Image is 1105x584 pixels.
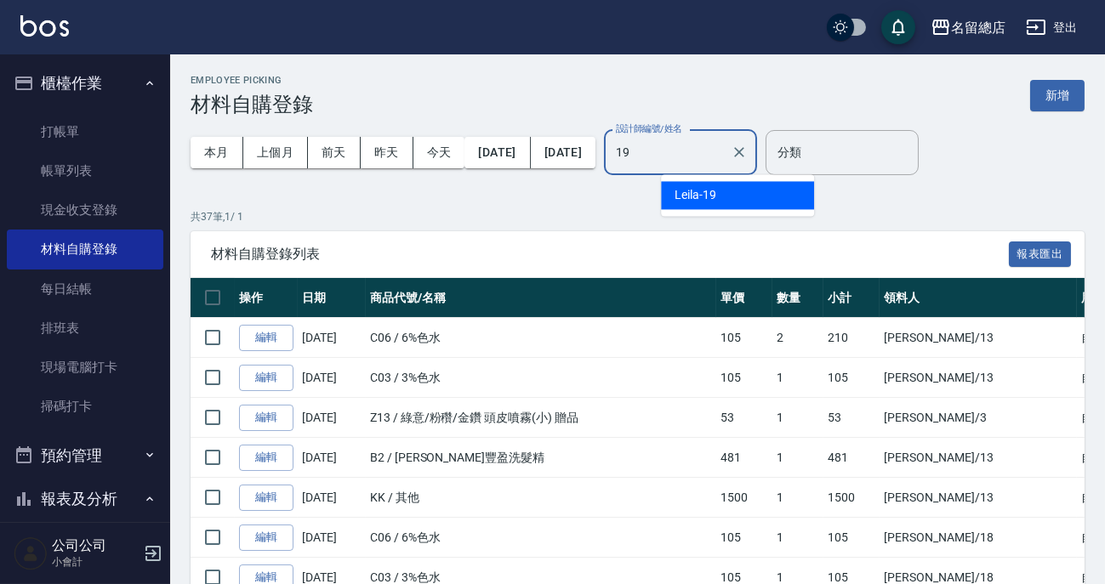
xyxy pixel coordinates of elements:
td: [DATE] [298,478,366,518]
th: 數量 [772,278,823,318]
td: 481 [823,438,880,478]
label: 設計師編號/姓名 [616,122,682,135]
td: 53 [716,398,772,438]
button: 新增 [1030,80,1085,111]
th: 單價 [716,278,772,318]
button: 前天 [308,137,361,168]
h3: 材料自購登錄 [191,93,313,116]
td: [PERSON_NAME] /13 [880,478,1077,518]
p: 共 37 筆, 1 / 1 [191,209,1085,224]
img: Person [14,536,48,570]
td: 2 [772,318,823,358]
a: 掃碼打卡 [7,387,163,426]
span: Leila -19 [675,186,716,204]
td: 53 [823,398,880,438]
a: 編輯 [239,485,293,511]
a: 材料自購登錄 [7,230,163,269]
td: 105 [716,358,772,398]
div: 名留總店 [951,17,1005,38]
button: 名留總店 [924,10,1012,45]
h5: 公司公司 [52,537,139,554]
td: Z13 / 綠意/粉穳/金鑽 頭皮噴霧(小) 贈品 [366,398,716,438]
button: Clear [727,140,751,164]
button: save [881,10,915,44]
td: [PERSON_NAME] /18 [880,518,1077,558]
td: 1 [772,358,823,398]
td: [DATE] [298,518,366,558]
td: 1500 [716,478,772,518]
a: 編輯 [239,445,293,471]
button: [DATE] [464,137,530,168]
a: 編輯 [239,365,293,391]
a: 現金收支登錄 [7,190,163,230]
td: C06 / 6%色水 [366,518,716,558]
button: 報表匯出 [1009,241,1072,268]
td: [DATE] [298,358,366,398]
button: 上個月 [243,137,308,168]
span: 材料自購登錄列表 [211,246,1009,263]
td: [PERSON_NAME] /13 [880,438,1077,478]
td: [DATE] [298,318,366,358]
td: C03 / 3%色水 [366,358,716,398]
a: 打帳單 [7,112,163,151]
a: 編輯 [239,524,293,551]
td: [PERSON_NAME] /3 [880,398,1077,438]
td: [DATE] [298,398,366,438]
a: 每日結帳 [7,269,163,309]
th: 日期 [298,278,366,318]
td: [PERSON_NAME] /13 [880,358,1077,398]
td: B2 / [PERSON_NAME]豐盈洗髮精 [366,438,716,478]
td: 1 [772,518,823,558]
td: 105 [823,518,880,558]
button: 今天 [413,137,465,168]
button: 昨天 [361,137,413,168]
td: 1 [772,478,823,518]
a: 排班表 [7,309,163,348]
a: 編輯 [239,405,293,431]
th: 領料人 [880,278,1077,318]
img: Logo [20,15,69,37]
button: 櫃檯作業 [7,61,163,105]
a: 現場電腦打卡 [7,348,163,387]
button: 預約管理 [7,434,163,478]
th: 商品代號/名稱 [366,278,716,318]
td: 105 [716,318,772,358]
a: 帳單列表 [7,151,163,190]
p: 小會計 [52,554,139,570]
td: 105 [716,518,772,558]
td: 210 [823,318,880,358]
button: 報表及分析 [7,477,163,521]
td: 1 [772,438,823,478]
a: 新增 [1030,87,1085,103]
h2: Employee Picking [191,75,313,86]
td: KK / 其他 [366,478,716,518]
td: 1 [772,398,823,438]
td: 481 [716,438,772,478]
td: C06 / 6%色水 [366,318,716,358]
td: 105 [823,358,880,398]
th: 操作 [235,278,298,318]
td: 1500 [823,478,880,518]
td: [DATE] [298,438,366,478]
button: 登出 [1019,12,1085,43]
td: [PERSON_NAME] /13 [880,318,1077,358]
th: 小計 [823,278,880,318]
a: 編輯 [239,325,293,351]
button: 本月 [191,137,243,168]
button: [DATE] [531,137,595,168]
a: 報表匯出 [1009,245,1072,261]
